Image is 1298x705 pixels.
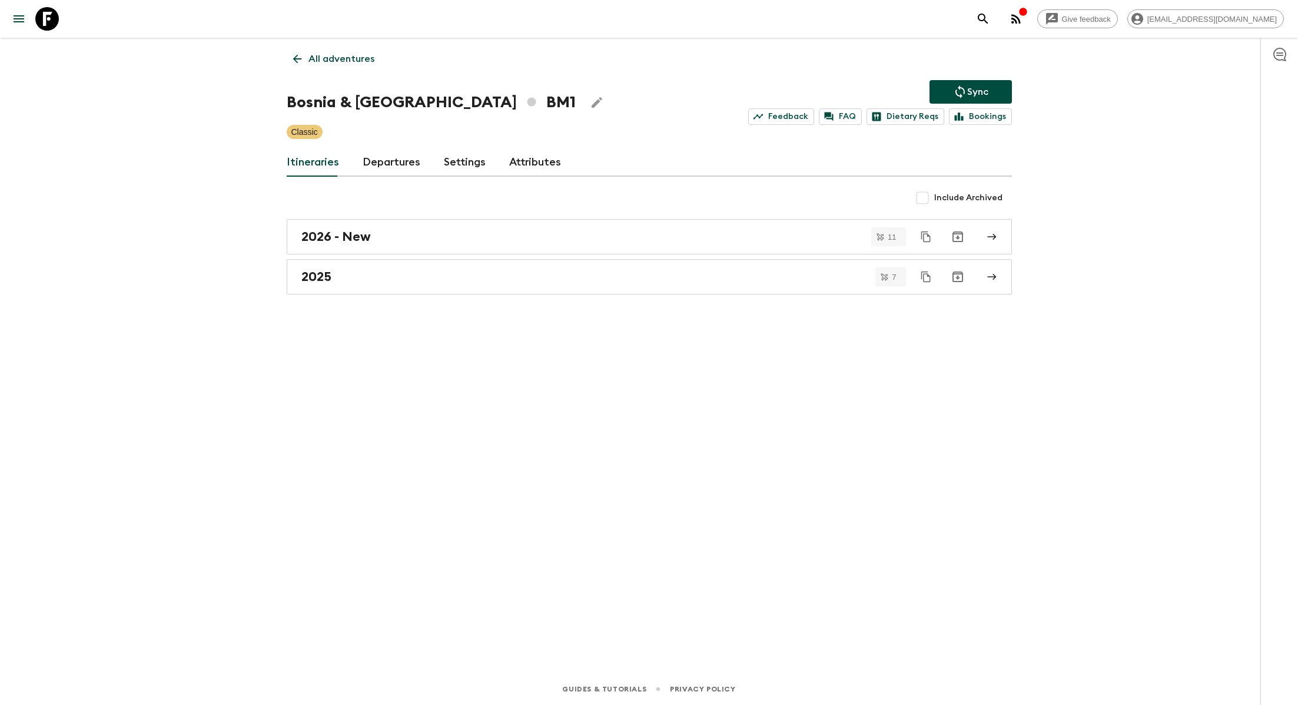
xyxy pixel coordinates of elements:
a: Privacy Policy [670,683,735,696]
a: Give feedback [1037,9,1118,28]
button: Duplicate [915,226,937,247]
a: Feedback [748,108,814,125]
a: Settings [444,148,486,177]
div: [EMAIL_ADDRESS][DOMAIN_NAME] [1127,9,1284,28]
a: Itineraries [287,148,339,177]
a: FAQ [819,108,862,125]
span: 7 [885,273,903,281]
a: 2025 [287,259,1012,294]
a: Guides & Tutorials [562,683,646,696]
p: All adventures [308,52,374,66]
h1: Bosnia & [GEOGRAPHIC_DATA] BM1 [287,91,576,114]
span: [EMAIL_ADDRESS][DOMAIN_NAME] [1141,15,1283,24]
h2: 2026 - New [301,229,371,244]
h2: 2025 [301,269,331,284]
a: Dietary Reqs [867,108,944,125]
button: Edit Adventure Title [585,91,609,114]
a: Departures [363,148,420,177]
a: Attributes [509,148,561,177]
button: Archive [946,265,970,289]
button: Duplicate [915,266,937,287]
a: Bookings [949,108,1012,125]
a: 2026 - New [287,219,1012,254]
span: Include Archived [934,192,1002,204]
button: Archive [946,225,970,249]
p: Classic [291,126,318,138]
button: search adventures [971,7,995,31]
a: All adventures [287,47,381,71]
p: Sync [967,85,988,99]
span: 11 [881,233,903,241]
span: Give feedback [1055,15,1117,24]
button: menu [7,7,31,31]
button: Sync adventure departures to the booking engine [929,80,1012,104]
